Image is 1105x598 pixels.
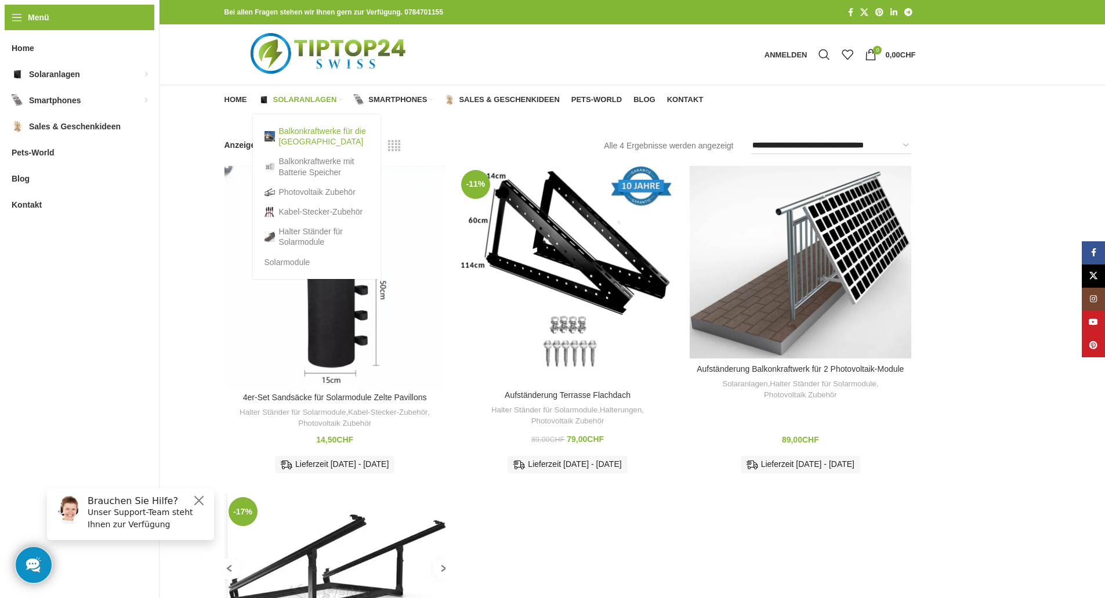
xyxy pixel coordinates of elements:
a: Pinterest Social Link [872,5,887,20]
img: Balkonkraftwerke mit Batterie Speicher [265,162,275,172]
span: CHF [900,50,916,59]
bdi: 89,00 [782,435,819,444]
img: Solaranlagen [259,95,269,105]
a: Aufständerung Balkonkraftwerk für 2 Photovoltaik-Module [690,166,911,358]
a: LinkedIn Social Link [887,5,901,20]
a: Halter Ständer für Solarmodule [770,379,876,390]
a: Facebook Social Link [845,5,857,20]
a: Aufständerung Terrasse Flachdach [505,390,631,400]
span: CHF [336,435,353,444]
span: Kontakt [667,95,704,104]
a: Anmelden [759,43,813,66]
a: Facebook Social Link [1082,241,1105,264]
span: -11% [461,170,490,199]
span: Solaranlagen [273,95,337,104]
img: Sales & Geschenkideen [12,121,23,132]
a: Halter Ständer für Solarmodule [265,222,369,252]
a: X Social Link [1082,264,1105,288]
a: Photovoltaik Zubehör [531,416,604,427]
select: Shop-Reihenfolge [751,137,911,154]
span: Blog [633,95,655,104]
a: Photovoltaik Zubehör [265,182,369,202]
a: YouTube Social Link [1082,311,1105,334]
img: Smartphones [12,95,23,106]
div: Meine Wunschliste [836,43,859,66]
img: Solaranlagen [12,68,23,80]
a: Photovoltaik Zubehör [764,390,837,401]
span: Menü [28,11,49,24]
bdi: 14,50 [316,435,353,444]
bdi: 79,00 [567,434,604,444]
a: Suche [813,43,836,66]
span: Smartphones [368,95,427,104]
a: Sales & Geschenkideen [444,88,559,111]
span: Solaranlagen [29,64,80,85]
a: Kabel-Stecker-Zubehör [265,202,369,222]
a: Instagram Social Link [1082,288,1105,311]
span: CHF [802,435,819,444]
div: Lieferzeit [DATE] - [DATE] [741,456,860,473]
a: 4er-Set Sandsäcke für Solarmodule Zelte Pavillons [224,166,445,387]
a: Balkonkraftwerke mit Batterie Speicher [265,151,369,182]
a: Home [224,88,247,111]
a: Halter Ständer für Solarmodule [491,405,597,416]
a: Blog [633,88,655,111]
a: Logo der Website [224,49,435,59]
img: Smartphones [354,95,364,105]
a: X Social Link [857,5,872,20]
a: Photovoltaik Zubehör [298,418,371,429]
a: Solarmodule [265,252,369,272]
a: Solaranlagen [722,379,767,390]
img: Balkonkraftwerke für die Schweiz [265,131,275,142]
a: Balkonkraftwerke für die [GEOGRAPHIC_DATA] [265,121,369,151]
img: Tiptop24 Nachhaltige & Faire Produkte [224,24,435,85]
img: Customer service [16,16,45,45]
strong: Bei allen Fragen stehen wir Ihnen gern zur Verfügung. 0784701155 [224,8,443,16]
a: Aufständerung Balkonkraftwerk für 2 Photovoltaik-Module [697,364,904,374]
a: Kabel-Stecker-Zubehör [348,407,427,418]
a: 4er-Set Sandsäcke für Solarmodule Zelte Pavillons [243,393,427,402]
img: Photovoltaik Zubehör [265,187,275,197]
a: Rasteransicht 4 [388,139,400,153]
a: Smartphones [354,88,433,111]
div: Lieferzeit [DATE] - [DATE] [508,456,627,473]
span: Kontakt [12,194,42,215]
img: Halter Ständer für Solarmodule [265,231,275,242]
div: , , [230,407,440,429]
h6: Brauchen Sie Hilfe? [50,16,169,27]
span: Pets-World [12,142,55,163]
button: Close [154,15,168,28]
p: Unser Support-Team steht Ihnen zur Verfügung [50,27,169,52]
span: Anmelden [765,51,807,59]
span: Smartphones [29,90,81,111]
a: Kontakt [667,88,704,111]
a: Pets-World [571,88,622,111]
bdi: 0,00 [885,50,915,59]
div: Hauptnavigation [219,88,709,111]
a: Halterungen [600,405,642,416]
img: Sales & Geschenkideen [444,95,455,105]
div: , , [463,405,672,426]
a: Solaranlagen [259,88,343,111]
span: -17% [229,497,258,526]
span: Sales & Geschenkideen [459,95,559,104]
a: Aufständerung Terrasse Flachdach [457,166,678,385]
a: 0 0,00CHF [859,43,921,66]
span: Home [224,95,247,104]
img: Kabel-Stecker-Zubehör [265,206,275,217]
div: , , [695,379,905,400]
span: CHF [549,436,564,444]
span: Home [12,38,34,59]
span: Pets-World [571,95,622,104]
span: 0 [873,46,882,55]
div: Lieferzeit [DATE] - [DATE] [275,456,394,473]
span: Blog [12,168,30,189]
span: CHF [587,434,604,444]
p: Alle 4 Ergebnisse werden angezeigt [604,139,733,152]
span: Sales & Geschenkideen [29,116,121,137]
span: Anzeigen [224,139,263,151]
a: Telegram Social Link [901,5,916,20]
bdi: 89,00 [531,436,564,444]
a: Pinterest Social Link [1082,334,1105,357]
